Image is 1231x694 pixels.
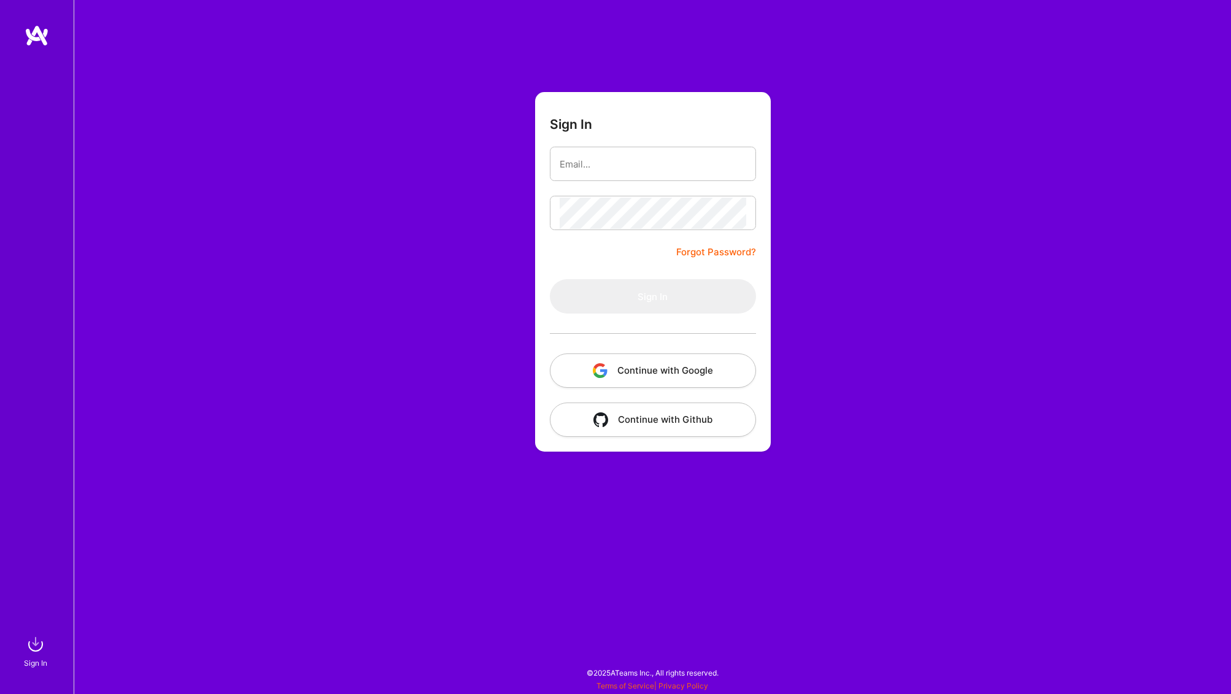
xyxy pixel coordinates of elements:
span: | [596,681,708,690]
img: icon [593,363,608,378]
img: sign in [23,632,48,657]
button: Continue with Github [550,403,756,437]
a: Privacy Policy [658,681,708,690]
div: © 2025 ATeams Inc., All rights reserved. [74,657,1231,688]
a: sign inSign In [26,632,48,669]
input: Email... [560,148,746,180]
button: Continue with Google [550,353,756,388]
button: Sign In [550,279,756,314]
h3: Sign In [550,117,592,132]
a: Forgot Password? [676,245,756,260]
img: icon [593,412,608,427]
div: Sign In [24,657,47,669]
img: logo [25,25,49,47]
a: Terms of Service [596,681,654,690]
